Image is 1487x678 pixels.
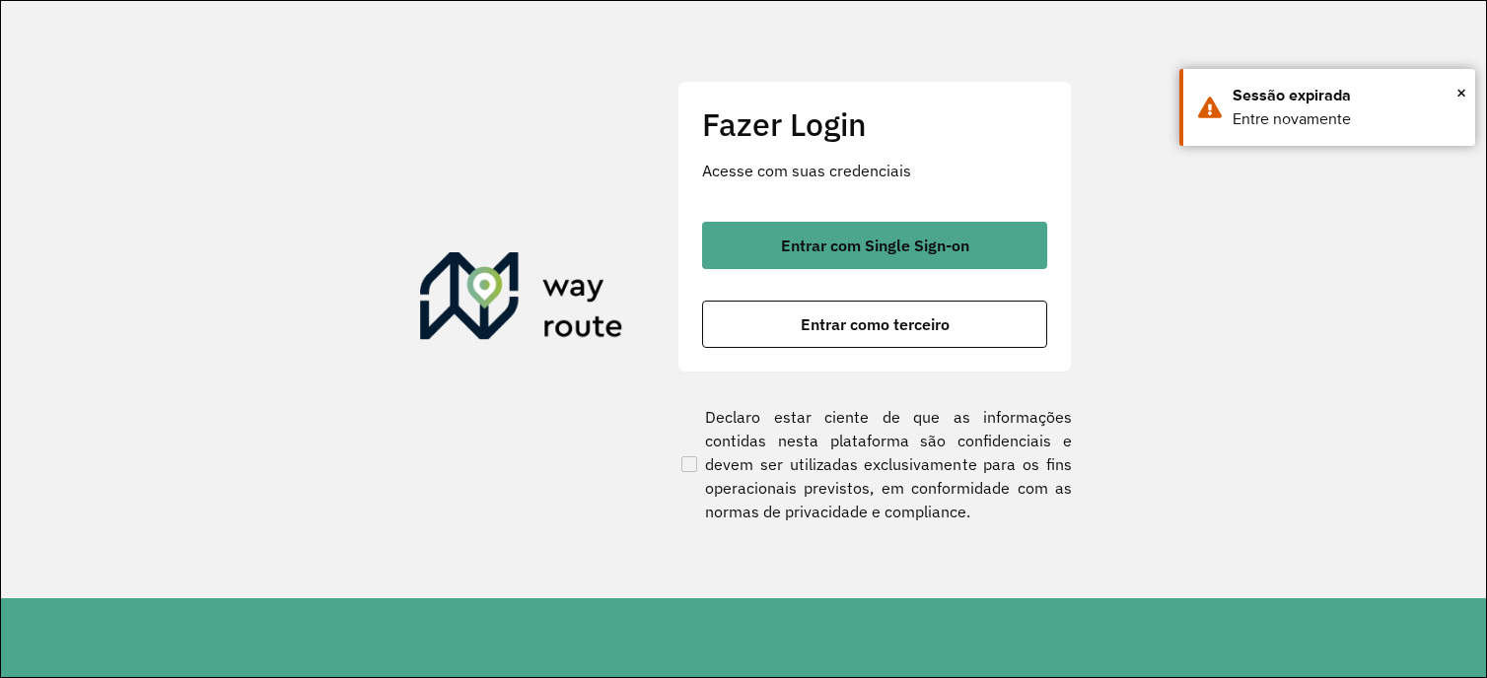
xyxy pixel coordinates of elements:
[677,405,1072,523] label: Declaro estar ciente de que as informações contidas nesta plataforma são confidenciais e devem se...
[1233,84,1460,107] div: Sessão expirada
[801,316,950,332] span: Entrar como terceiro
[420,252,623,347] img: Roteirizador AmbevTech
[1233,107,1460,131] div: Entre novamente
[1456,78,1466,107] span: ×
[702,159,1047,182] p: Acesse com suas credenciais
[1456,78,1466,107] button: Close
[702,105,1047,143] h2: Fazer Login
[702,301,1047,348] button: button
[781,237,969,253] span: Entrar com Single Sign-on
[702,222,1047,269] button: button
